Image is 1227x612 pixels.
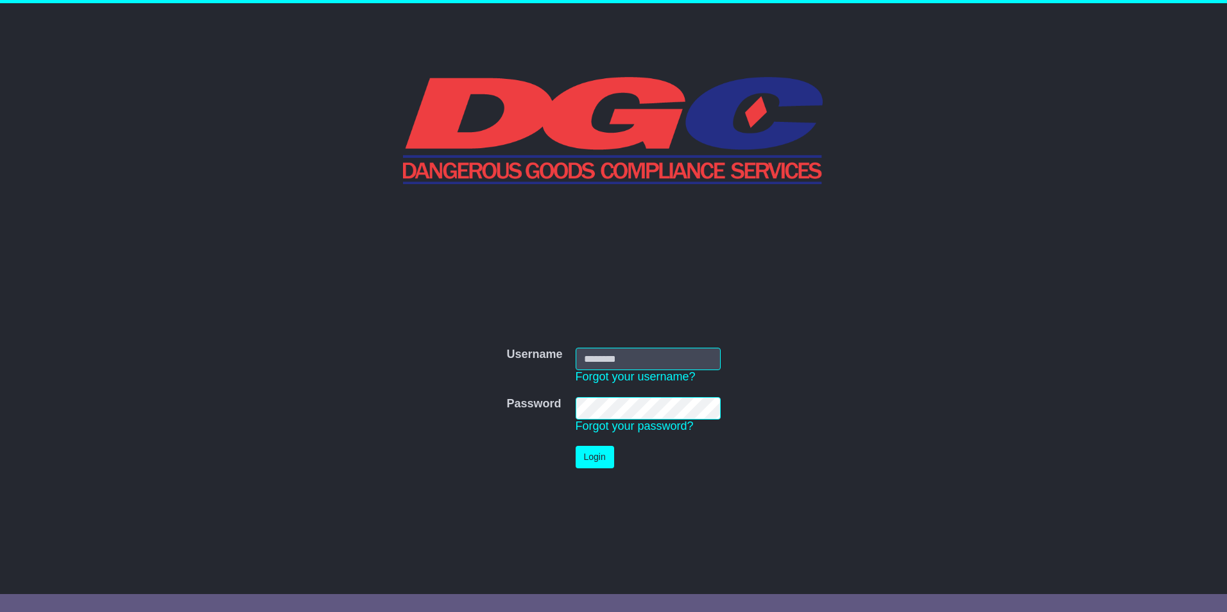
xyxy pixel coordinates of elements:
label: Username [506,348,562,362]
img: DGC QLD [403,75,825,184]
label: Password [506,397,561,411]
button: Login [576,446,614,468]
a: Forgot your password? [576,420,694,432]
a: Forgot your username? [576,370,696,383]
